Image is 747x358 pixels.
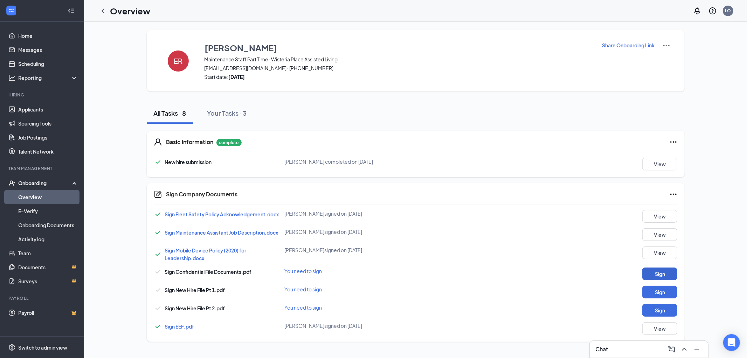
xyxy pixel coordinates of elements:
div: All Tasks · 8 [154,109,186,117]
div: You need to sign [285,268,459,275]
svg: Ellipses [669,190,678,198]
p: complete [216,139,242,146]
svg: Ellipses [669,138,678,146]
svg: Checkmark [154,286,162,294]
h4: ER [174,59,182,63]
svg: UserCheck [8,180,15,187]
svg: Checkmark [154,268,162,276]
div: You need to sign [285,286,459,293]
svg: QuestionInfo [708,7,717,15]
a: Job Postings [18,130,78,144]
div: Hiring [8,92,77,98]
button: Sign [642,268,677,280]
a: SurveysCrown [18,274,78,288]
a: Sign Maintenance Assistant Job Description.docx [165,229,278,236]
button: View [642,322,677,335]
svg: Minimize [693,345,701,353]
div: [PERSON_NAME] signed on [DATE] [285,228,459,235]
svg: ChevronUp [680,345,689,353]
div: LO [725,8,731,14]
button: View [642,228,677,241]
div: You need to sign [285,304,459,311]
a: PayrollCrown [18,306,78,320]
button: View [642,158,677,170]
h3: [PERSON_NAME] [205,42,277,54]
a: Activity log [18,232,78,246]
button: Share Onboarding Link [602,41,655,49]
svg: Checkmark [154,304,162,312]
a: Sourcing Tools [18,116,78,130]
span: New hire submission [165,159,212,165]
svg: ComposeMessage [668,345,676,353]
div: Onboarding [18,180,72,187]
a: Sign Fleet Safety Policy Acknowledgement.docx [165,211,279,217]
div: Reporting [18,74,78,81]
svg: User [154,138,162,146]
button: [PERSON_NAME] [205,41,593,54]
a: Sign Mobile Device Policy (2020) for Leadership.docx [165,247,247,261]
a: Applicants [18,102,78,116]
a: Messages [18,43,78,57]
h3: Chat [595,345,608,353]
div: Payroll [8,295,77,301]
span: Sign New Hire File Pt 1.pdf [165,287,225,293]
a: Team [18,246,78,260]
svg: Checkmark [154,210,162,218]
h5: Basic Information [166,138,214,146]
button: ComposeMessage [666,344,677,355]
button: Sign [642,286,677,298]
svg: Checkmark [154,322,162,331]
h1: Overview [110,5,150,17]
svg: Checkmark [154,158,162,166]
svg: Checkmark [154,228,162,237]
button: Minimize [691,344,703,355]
div: [PERSON_NAME] signed on [DATE] [285,210,459,217]
svg: Analysis [8,74,15,81]
a: Sign EEF.pdf [165,323,194,330]
span: Sign Confidential File Documents.pdf [165,269,252,275]
span: Maintenance Staff Part Time · Wisteria Place Assisted Living [205,56,593,63]
a: Overview [18,190,78,204]
button: Sign [642,304,677,317]
div: [PERSON_NAME] signed on [DATE] [285,246,459,254]
h5: Sign Company Documents [166,190,238,198]
svg: Checkmark [154,250,162,258]
strong: [DATE] [229,74,245,80]
div: Switch to admin view [18,344,67,351]
a: E-Verify [18,204,78,218]
svg: ChevronLeft [99,7,107,15]
span: [PERSON_NAME] completed on [DATE] [285,158,373,165]
svg: Collapse [68,7,75,14]
svg: Notifications [693,7,701,15]
button: ER [161,41,196,80]
a: Onboarding Documents [18,218,78,232]
svg: WorkstreamLogo [8,7,15,14]
svg: CompanyDocumentIcon [154,190,162,198]
a: Home [18,29,78,43]
svg: Settings [8,344,15,351]
a: DocumentsCrown [18,260,78,274]
button: View [642,210,677,223]
span: Sign New Hire File Pt 2.pdf [165,305,225,311]
button: View [642,246,677,259]
img: More Actions [662,41,671,50]
div: Your Tasks · 3 [207,109,247,117]
div: Open Intercom Messenger [723,334,740,351]
a: Scheduling [18,57,78,71]
button: ChevronUp [679,344,690,355]
p: Share Onboarding Link [602,42,655,49]
div: Team Management [8,166,77,171]
a: Talent Network [18,144,78,158]
span: [EMAIL_ADDRESS][DOMAIN_NAME] · [PHONE_NUMBER] [205,65,593,72]
div: [PERSON_NAME] signed on [DATE] [285,322,459,329]
span: Start date: [205,73,593,80]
